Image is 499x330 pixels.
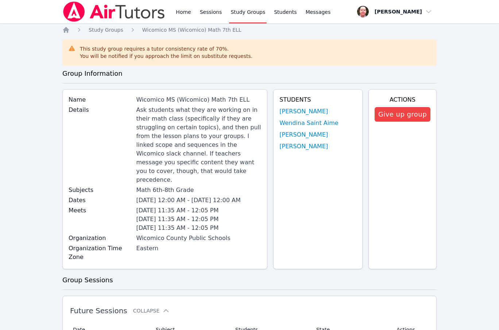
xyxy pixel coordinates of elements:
[69,234,132,243] label: Organization
[89,26,123,34] a: Study Groups
[136,186,261,195] div: Math 6th-8th Grade
[136,106,261,184] div: Ask students what they are working on in their math class (specifically if they are struggling on...
[136,244,261,253] div: Eastern
[136,215,261,224] li: [DATE] 11:35 AM - 12:05 PM
[80,45,252,60] div: This study group requires a tutor consistency rate of 70 %.
[142,26,241,34] a: Wicomico MS (Wicomico) Math 7th ELL
[69,186,132,195] label: Subjects
[375,107,430,122] button: Give up group
[375,95,430,104] h4: Actions
[69,206,132,215] label: Meets
[136,197,240,204] span: [DATE] 12:00 AM - [DATE] 12:00 AM
[69,244,132,262] label: Organization Time Zone
[70,306,127,315] span: Future Sessions
[133,307,170,314] button: Collapse
[62,26,437,34] nav: Breadcrumb
[279,107,328,116] a: [PERSON_NAME]
[279,130,328,139] a: [PERSON_NAME]
[279,95,356,104] h4: Students
[69,196,132,205] label: Dates
[279,142,328,151] a: [PERSON_NAME]
[142,27,241,33] span: Wicomico MS (Wicomico) Math 7th ELL
[62,68,437,79] h3: Group Information
[136,206,261,215] li: [DATE] 11:35 AM - 12:05 PM
[69,95,132,104] label: Name
[136,234,261,243] div: Wicomico County Public Schools
[306,8,331,16] span: Messages
[136,95,261,104] div: Wicomico MS (Wicomico) Math 7th ELL
[136,224,261,232] li: [DATE] 11:35 AM - 12:05 PM
[80,52,252,60] div: You will be notified if you approach the limit on substitute requests.
[89,27,123,33] span: Study Groups
[62,1,166,22] img: Air Tutors
[62,275,437,285] h3: Group Sessions
[69,106,132,114] label: Details
[279,119,338,127] a: Wendina Saint Aime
